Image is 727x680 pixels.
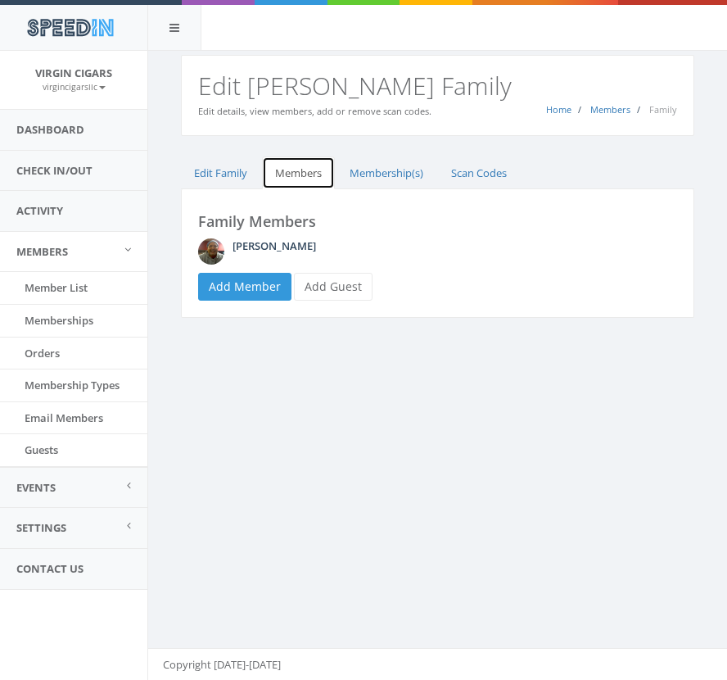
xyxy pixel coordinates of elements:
[198,72,677,99] h2: Edit [PERSON_NAME] Family
[19,12,121,43] img: speedin_logo.png
[198,214,677,230] h4: Family Members
[16,561,84,576] span: Contact Us
[294,273,373,301] a: Add Guest
[590,103,630,116] a: Members
[198,238,224,265] img: profile-picture
[43,79,106,93] a: virgincigarsllc
[233,238,316,253] a: [PERSON_NAME]
[546,103,571,116] a: Home
[25,410,103,425] span: Email Members
[43,81,106,93] small: virgincigarsllc
[16,520,66,535] span: Settings
[262,156,335,190] a: Members
[438,156,520,190] a: Scan Codes
[35,66,112,80] span: Virgin Cigars
[16,480,56,495] span: Events
[336,156,436,190] a: Membership(s)
[198,273,291,301] a: Add Member
[16,244,68,259] span: Members
[198,105,431,117] small: Edit details, view members, add or remove scan codes.
[181,156,260,190] a: Edit Family
[649,103,677,116] span: Family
